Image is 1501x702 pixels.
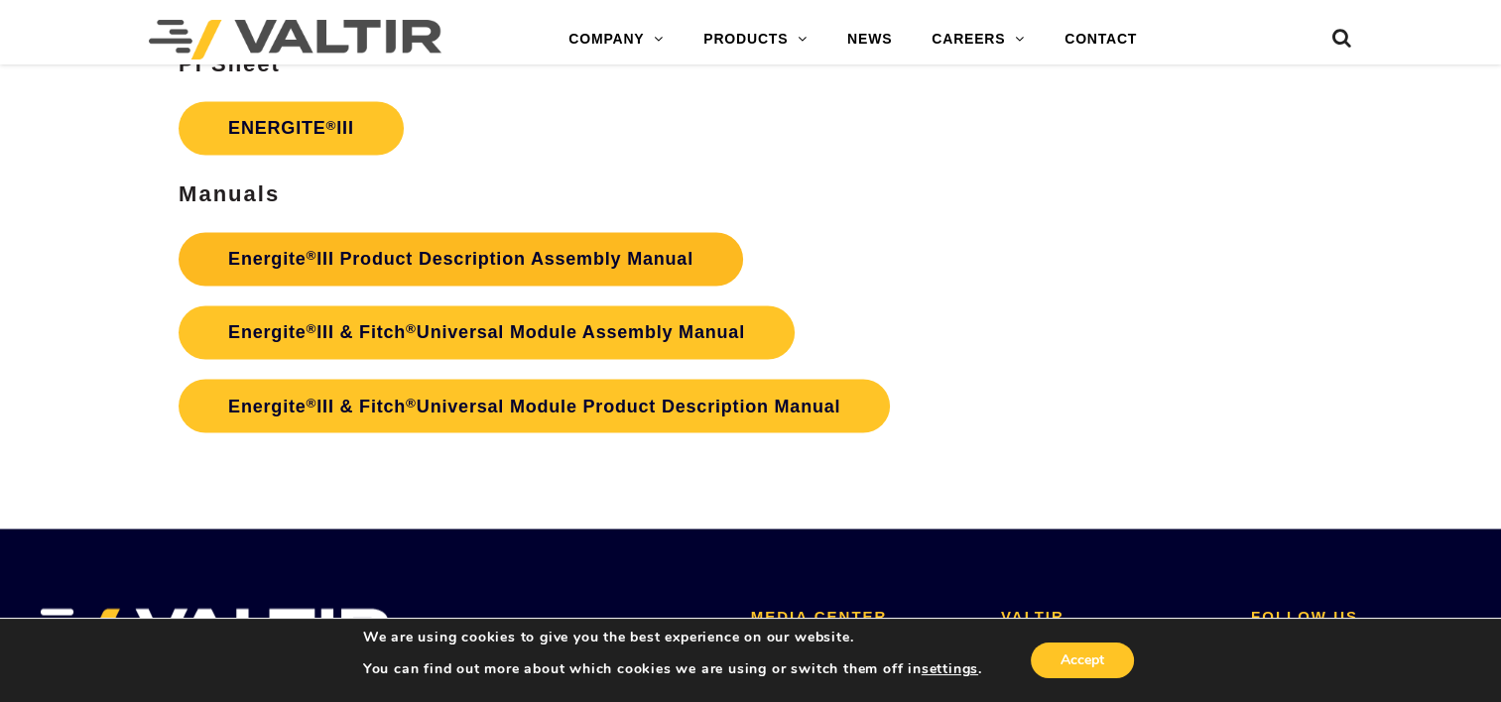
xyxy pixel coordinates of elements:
[363,629,982,646] p: We are using cookies to give you the best experience on our website.
[307,321,317,336] sup: ®
[1251,608,1471,625] h2: FOLLOW US
[1001,608,1221,625] h2: VALTIR
[549,20,684,59] a: COMPANY
[827,20,912,59] a: NEWS
[751,608,971,625] h2: MEDIA CENTER
[684,20,827,59] a: PRODUCTS
[149,20,441,59] img: Valtir
[922,660,978,678] button: settings
[363,660,982,678] p: You can find out more about which cookies we are using or switch them off in .
[1031,643,1134,678] button: Accept
[179,181,280,206] strong: Manuals
[406,395,417,409] sup: ®
[307,395,317,409] sup: ®
[179,305,795,359] a: Energite®III & Fitch®Universal Module Assembly Manual
[326,118,337,133] sup: ®
[406,321,417,336] sup: ®
[307,248,317,263] sup: ®
[179,232,743,286] a: Energite®III Product Description Assembly Manual
[1045,20,1157,59] a: CONTACT
[912,20,1045,59] a: CAREERS
[30,608,390,657] img: VALTIR
[179,101,404,155] a: ENERGITE®III
[179,379,890,432] a: Energite®III & Fitch®Universal Module Product Description Manual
